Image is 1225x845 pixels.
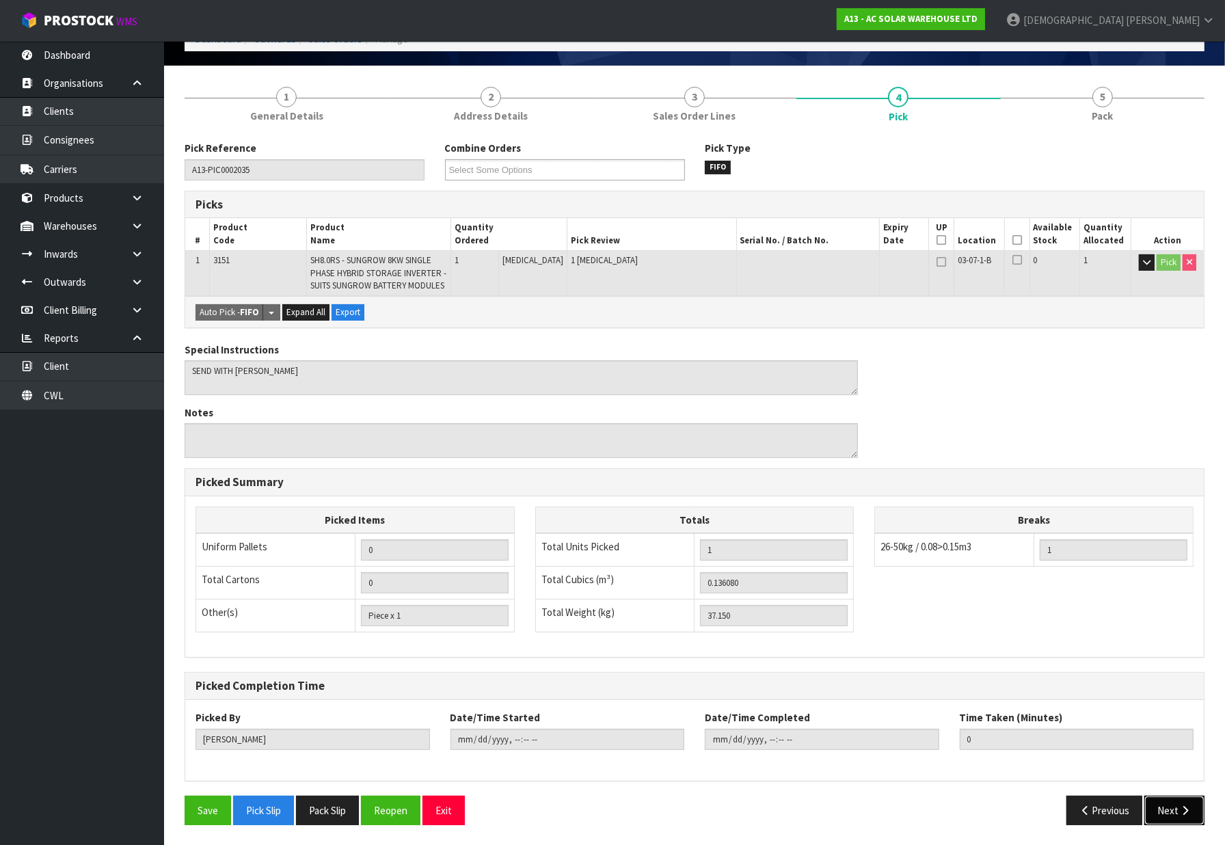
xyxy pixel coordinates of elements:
td: Total Cubics (m³) [535,567,695,600]
span: Pack [1092,109,1113,123]
a: A13 - AC SOLAR WAREHOUSE LTD [837,8,985,30]
th: Totals [535,507,854,534]
label: Combine Orders [445,141,522,155]
span: ProStock [44,12,113,29]
button: Auto Pick -FIFO [196,304,263,321]
input: OUTERS TOTAL = CTN [361,572,509,593]
span: Expand All [286,306,325,318]
span: Manage [375,32,408,45]
strong: FIFO [240,306,259,318]
span: [MEDICAL_DATA] [502,254,563,266]
label: Date/Time Completed [705,710,810,725]
th: Serial No. / Batch No. [736,218,879,250]
span: 1 [MEDICAL_DATA] [571,254,638,266]
button: Previous [1066,796,1143,825]
td: Total Units Picked [535,533,695,567]
button: Reopen [361,796,420,825]
label: Time Taken (Minutes) [960,710,1063,725]
td: Total Cartons [196,567,355,600]
label: Special Instructions [185,343,279,357]
th: Available Stock [1029,218,1080,250]
h3: Picked Summary [196,476,1194,489]
span: 4 [888,87,908,107]
span: 0 [1034,254,1038,266]
th: Quantity Allocated [1080,218,1131,250]
th: Breaks [875,507,1194,534]
span: 1 [276,87,297,107]
th: Location [954,218,1005,250]
span: Pick [185,131,1204,835]
button: Pick [1157,254,1181,271]
button: Next [1144,796,1204,825]
span: 1 [1083,254,1088,266]
span: [PERSON_NAME] [1126,14,1200,27]
a: Sales Orders [308,32,362,45]
span: FIFO [705,161,731,174]
button: Export [332,304,364,321]
span: General Details [250,109,323,123]
span: 5 [1092,87,1113,107]
td: Total Weight (kg) [535,600,695,632]
h3: Picked Completion Time [196,680,1194,693]
th: Picked Items [196,507,515,534]
span: 1 [196,254,200,266]
span: [DEMOGRAPHIC_DATA] [1023,14,1124,27]
label: Date/Time Started [450,710,541,725]
td: Other(s) [196,600,355,632]
span: 1 [455,254,459,266]
span: Address Details [454,109,528,123]
th: Pick Review [567,218,736,250]
button: Pick Slip [233,796,294,825]
span: 3 [684,87,705,107]
label: Pick Type [705,141,751,155]
button: Exit [422,796,465,825]
th: UP [929,218,954,250]
th: Product Name [307,218,451,250]
input: Time Taken [960,729,1194,750]
input: UNIFORM P LINES [361,539,509,561]
th: # [185,218,210,250]
th: Quantity Ordered [450,218,567,250]
label: Picked By [196,710,241,725]
button: Pack Slip [296,796,359,825]
span: Pick [889,109,908,124]
label: Pick Reference [185,141,256,155]
strong: A13 - AC SOLAR WAREHOUSE LTD [844,13,978,25]
span: SH8.0RS - SUNGROW 8KW SINGLE PHASE HYBRID STORAGE INVERTER - SUITS SUNGROW BATTERY MODULES [310,254,446,291]
a: Dashboard [195,32,241,45]
a: Outwards [254,32,296,45]
small: WMS [116,15,137,28]
th: Expiry Date [879,218,928,250]
img: cube-alt.png [21,12,38,29]
th: Action [1131,218,1204,250]
span: Sales Order Lines [654,109,736,123]
span: 3151 [213,254,230,266]
span: 03-07-1-B [958,254,991,266]
h3: Picks [196,198,684,211]
label: Notes [185,405,213,420]
th: Product Code [210,218,307,250]
span: 2 [481,87,501,107]
td: Uniform Pallets [196,533,355,567]
button: Save [185,796,231,825]
span: 26-50kg / 0.08>0.15m3 [880,540,971,553]
button: Expand All [282,304,329,321]
input: Picked By [196,729,430,750]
